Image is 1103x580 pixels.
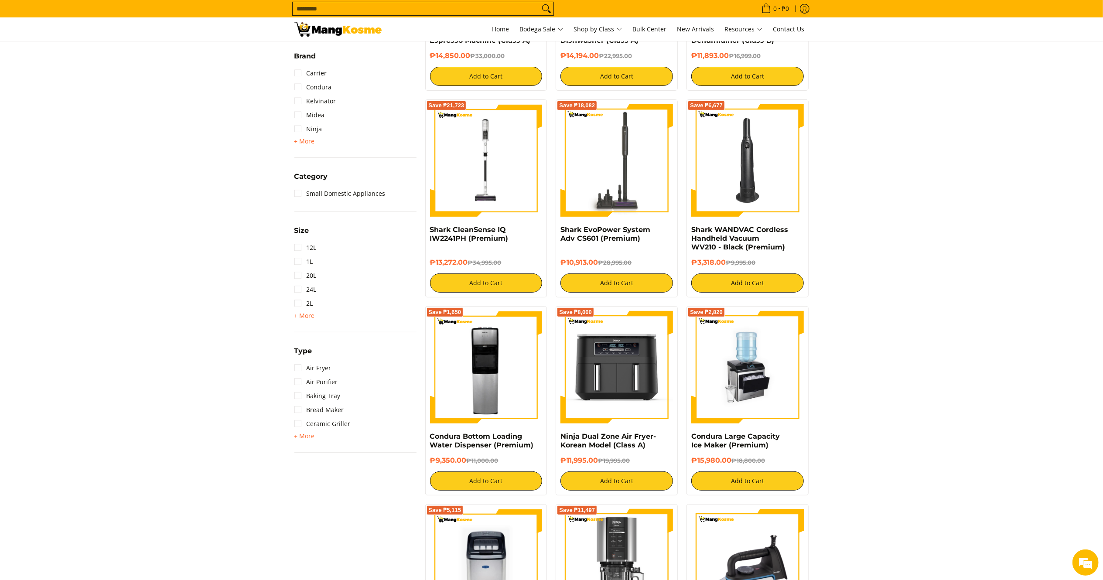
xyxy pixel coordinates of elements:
[677,25,714,33] span: New Arrivals
[691,273,804,293] button: Add to Cart
[294,283,317,297] a: 24L
[294,53,316,60] span: Brand
[691,471,804,491] button: Add to Cart
[294,138,315,145] span: + More
[294,108,325,122] a: Midea
[520,24,563,35] span: Bodega Sale
[390,17,809,41] nav: Main Menu
[560,225,650,242] a: Shark EvoPower System Adv CS601 (Premium)
[731,457,765,464] del: ₱18,800.00
[598,457,630,464] del: ₱19,995.00
[488,17,514,41] a: Home
[769,17,809,41] a: Contact Us
[430,104,543,217] img: shark-cleansense-cordless-stick-vacuum-front-full-view-mang-kosme
[691,67,804,86] button: Add to Cart
[516,17,568,41] a: Bodega Sale
[294,348,312,355] span: Type
[294,136,315,147] summary: Open
[294,53,316,66] summary: Open
[691,311,804,423] img: https://mangkosme.com/products/condura-large-capacity-ice-maker-premium
[540,2,553,15] button: Search
[560,67,673,86] button: Add to Cart
[294,348,312,361] summary: Open
[294,241,317,255] a: 12L
[691,258,804,267] h6: ₱3,318.00
[559,310,592,315] span: Save ₱8,000
[294,255,313,269] a: 1L
[294,375,338,389] a: Air Purifier
[294,389,341,403] a: Baking Tray
[690,103,723,108] span: Save ₱6,677
[691,456,804,465] h6: ₱15,980.00
[294,173,328,180] span: Category
[633,25,667,33] span: Bulk Center
[430,471,543,491] button: Add to Cart
[294,433,315,440] span: + More
[294,80,332,94] a: Condura
[691,104,804,217] img: Shark WANDVAC Cordless Handheld Vacuum WV210 - Black (Premium)
[598,259,632,266] del: ₱28,995.00
[294,66,327,80] a: Carrier
[430,51,543,60] h6: ₱14,850.00
[690,310,723,315] span: Save ₱2,820
[430,432,534,449] a: Condura Bottom Loading Water Dispenser (Premium)
[560,471,673,491] button: Add to Cart
[294,227,309,234] span: Size
[294,361,331,375] a: Air Fryer
[781,6,791,12] span: ₱0
[294,269,317,283] a: 20L
[759,4,792,14] span: •
[560,311,673,423] img: ninja-dual-zone-air-fryer-full-view-mang-kosme
[430,67,543,86] button: Add to Cart
[294,22,382,37] img: Small Appliances l Mang Kosme: Home Appliances Warehouse Sale
[628,17,671,41] a: Bulk Center
[468,259,502,266] del: ₱34,995.00
[429,508,461,513] span: Save ₱5,115
[691,51,804,60] h6: ₱11,893.00
[471,52,505,59] del: ₱33,000.00
[570,17,627,41] a: Shop by Class
[294,227,309,241] summary: Open
[560,104,673,217] img: shark-evopower-wireless-vacuum-full-view-mang-kosme
[294,417,351,431] a: Ceramic Griller
[467,457,499,464] del: ₱11,000.00
[294,187,386,201] a: Small Domestic Appliances
[691,225,788,251] a: Shark WANDVAC Cordless Handheld Vacuum WV210 - Black (Premium)
[772,6,779,12] span: 0
[430,225,509,242] a: Shark CleanSense IQ IW2241PH (Premium)
[559,508,595,513] span: Save ₱11,497
[560,456,673,465] h6: ₱11,995.00
[726,259,755,266] del: ₱9,995.00
[729,52,761,59] del: ₱16,999.00
[430,311,543,423] img: Condura Bottom Loading Water Dispenser (Premium)
[294,297,313,310] a: 2L
[294,431,315,441] summary: Open
[429,103,464,108] span: Save ₱21,723
[560,258,673,267] h6: ₱10,913.00
[294,122,322,136] a: Ninja
[429,310,461,315] span: Save ₱1,650
[599,52,632,59] del: ₱22,995.00
[560,273,673,293] button: Add to Cart
[773,25,805,33] span: Contact Us
[430,456,543,465] h6: ₱9,350.00
[725,24,763,35] span: Resources
[294,94,336,108] a: Kelvinator
[721,17,767,41] a: Resources
[574,24,622,35] span: Shop by Class
[560,51,673,60] h6: ₱14,194.00
[559,103,595,108] span: Save ₱18,082
[294,403,344,417] a: Bread Maker
[294,310,315,321] summary: Open
[294,173,328,187] summary: Open
[430,258,543,267] h6: ₱13,272.00
[691,432,780,449] a: Condura Large Capacity Ice Maker (Premium)
[492,25,509,33] span: Home
[673,17,719,41] a: New Arrivals
[560,432,656,449] a: Ninja Dual Zone Air Fryer- Korean Model (Class A)
[430,273,543,293] button: Add to Cart
[294,312,315,319] span: + More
